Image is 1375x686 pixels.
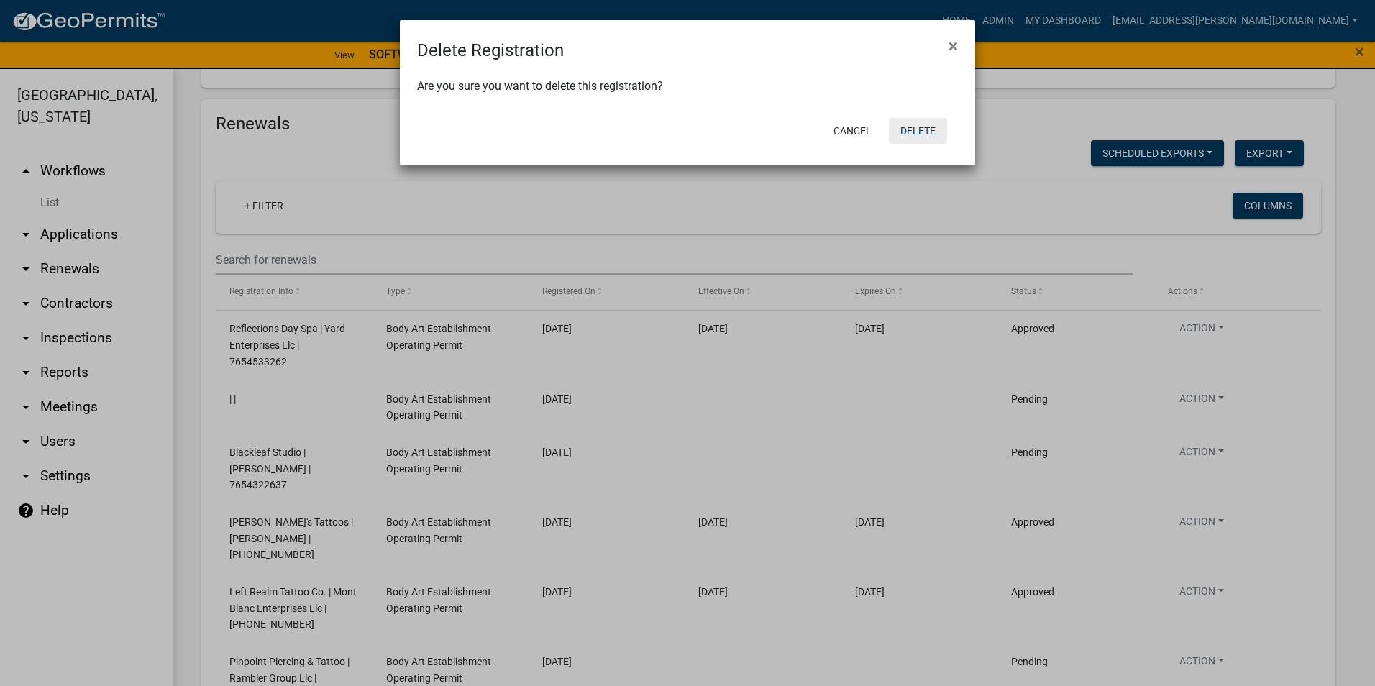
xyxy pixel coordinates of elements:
button: Close [937,26,969,66]
button: Cancel [822,118,883,144]
span: × [949,36,958,56]
h4: Delete Registration [417,37,564,63]
div: Are you sure you want to delete this registration? [417,78,958,95]
button: Delete [889,118,947,144]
